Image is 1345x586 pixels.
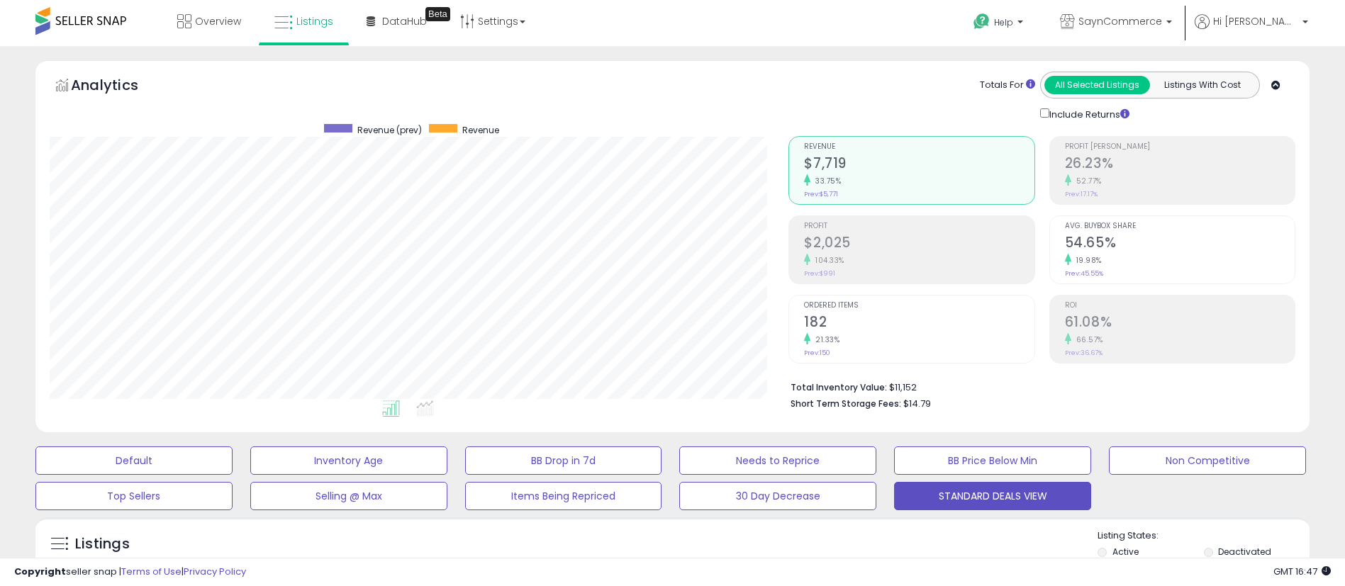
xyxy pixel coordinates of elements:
span: Profit [804,222,1034,230]
small: Prev: $991 [804,269,835,278]
span: ROI [1065,302,1295,310]
button: Selling @ Max [250,482,447,510]
span: Profit [PERSON_NAME] [1065,143,1295,151]
small: 52.77% [1071,176,1102,186]
small: Prev: $5,771 [804,190,838,198]
small: 33.75% [810,176,841,186]
button: Needs to Reprice [679,446,876,475]
small: 104.33% [810,255,844,266]
h2: $7,719 [804,155,1034,174]
h5: Analytics [71,75,166,98]
button: All Selected Listings [1044,76,1150,94]
span: Revenue [462,124,499,136]
b: Short Term Storage Fees: [791,398,901,410]
span: Revenue [804,143,1034,151]
i: Get Help [973,13,990,30]
button: STANDARD DEALS VIEW [894,482,1091,510]
small: Prev: 45.55% [1065,269,1103,278]
p: Listing States: [1098,529,1310,543]
a: Help [962,2,1037,46]
div: seller snap | | [14,565,246,579]
a: Terms of Use [121,565,182,578]
strong: Copyright [14,565,66,578]
h2: 26.23% [1065,155,1295,174]
h5: Listings [75,534,130,554]
button: Items Being Repriced [465,482,662,510]
button: Inventory Age [250,446,447,475]
small: Prev: 36.67% [1065,349,1103,357]
div: Tooltip anchor [425,7,450,21]
span: Help [994,16,1013,28]
small: 66.57% [1071,334,1103,345]
h2: 54.65% [1065,235,1295,254]
div: Include Returns [1029,106,1146,122]
span: Listings [296,14,333,28]
button: BB Price Below Min [894,446,1091,475]
span: 2025-09-10 16:47 GMT [1273,565,1331,578]
h2: 182 [804,314,1034,333]
span: $14.79 [903,397,931,410]
small: Prev: 17.17% [1065,190,1098,198]
a: Hi [PERSON_NAME] [1195,14,1308,46]
small: 21.33% [810,334,839,345]
li: $11,152 [791,378,1285,395]
button: BB Drop in 7d [465,446,662,475]
span: Revenue (prev) [357,124,422,136]
button: Default [35,446,233,475]
span: DataHub [382,14,427,28]
div: Totals For [980,79,1035,92]
span: Hi [PERSON_NAME] [1213,14,1298,28]
a: Privacy Policy [184,565,246,578]
span: SaynCommerce [1078,14,1162,28]
h2: 61.08% [1065,314,1295,333]
b: Total Inventory Value: [791,381,887,393]
small: 19.98% [1071,255,1102,266]
button: 30 Day Decrease [679,482,876,510]
span: Avg. Buybox Share [1065,222,1295,230]
button: Top Sellers [35,482,233,510]
small: Prev: 150 [804,349,830,357]
h2: $2,025 [804,235,1034,254]
span: Overview [195,14,241,28]
button: Non Competitive [1109,446,1306,475]
button: Listings With Cost [1149,76,1255,94]
span: Ordered Items [804,302,1034,310]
